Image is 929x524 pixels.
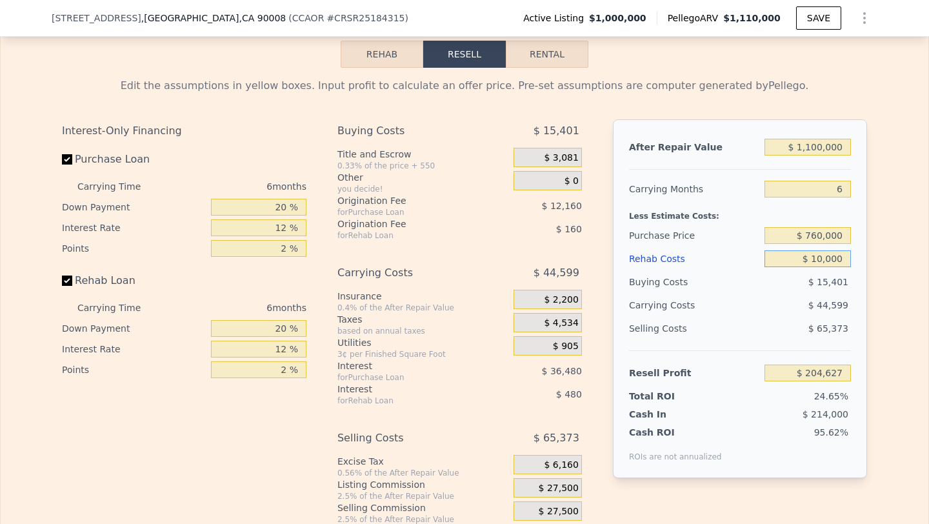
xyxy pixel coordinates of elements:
span: $ 480 [556,389,582,399]
button: Rental [506,41,588,68]
span: , CA 90008 [239,13,286,23]
div: Origination Fee [337,217,481,230]
span: $ 905 [553,341,579,352]
span: $ 2,200 [544,294,578,306]
div: 6 months [166,176,306,197]
span: $ 27,500 [539,483,579,494]
div: Listing Commission [337,478,508,491]
span: Active Listing [523,12,589,25]
div: Interest Rate [62,339,206,359]
span: $ 160 [556,224,582,234]
div: After Repair Value [629,136,759,159]
div: Selling Commission [337,501,508,514]
button: Resell [423,41,506,68]
input: Rehab Loan [62,276,72,286]
label: Rehab Loan [62,269,206,292]
div: Buying Costs [337,119,481,143]
span: 95.62% [814,427,848,438]
div: Rehab Costs [629,247,759,270]
div: Origination Fee [337,194,481,207]
div: ( ) [288,12,408,25]
div: Excise Tax [337,455,508,468]
span: $1,110,000 [723,13,781,23]
div: Carrying Time [77,297,161,318]
span: Pellego ARV [668,12,724,25]
div: Down Payment [62,318,206,339]
div: Resell Profit [629,361,759,385]
div: Carrying Costs [337,261,481,285]
div: Cash In [629,408,710,421]
span: $ 3,081 [544,152,578,164]
span: , [GEOGRAPHIC_DATA] [141,12,286,25]
div: Purchase Price [629,224,759,247]
div: based on annual taxes [337,326,508,336]
div: Edit the assumptions in yellow boxes. Input profit to calculate an offer price. Pre-set assumptio... [62,78,867,94]
div: 2.5% of the After Repair Value [337,491,508,501]
span: $ 4,534 [544,317,578,329]
div: you decide! [337,184,508,194]
span: $ 15,401 [534,119,579,143]
div: Points [62,359,206,380]
span: $ 44,599 [808,300,848,310]
span: $ 27,500 [539,506,579,518]
div: Other [337,171,508,184]
span: $ 12,160 [542,201,582,211]
div: Title and Escrow [337,148,508,161]
div: Carrying Months [629,177,759,201]
div: Total ROI [629,390,710,403]
span: [STREET_ADDRESS] [52,12,141,25]
div: Insurance [337,290,508,303]
div: for Purchase Loan [337,207,481,217]
input: Purchase Loan [62,154,72,165]
button: Show Options [852,5,877,31]
div: Carrying Costs [629,294,710,317]
span: $ 15,401 [808,277,848,287]
span: $ 65,373 [534,427,579,450]
div: Taxes [337,313,508,326]
div: for Purchase Loan [337,372,481,383]
span: $ 65,373 [808,323,848,334]
span: $ 44,599 [534,261,579,285]
div: 6 months [166,297,306,318]
div: ROIs are not annualized [629,439,722,462]
div: Down Payment [62,197,206,217]
div: Buying Costs [629,270,759,294]
div: 0.56% of the After Repair Value [337,468,508,478]
div: for Rehab Loan [337,396,481,406]
span: CCAOR [292,13,325,23]
span: $ 214,000 [803,409,848,419]
span: $ 0 [564,176,579,187]
label: Purchase Loan [62,148,206,171]
span: # CRSR25184315 [326,13,405,23]
div: Interest-Only Financing [62,119,306,143]
div: 0.33% of the price + 550 [337,161,508,171]
span: $ 36,480 [542,366,582,376]
div: for Rehab Loan [337,230,481,241]
span: 24.65% [814,391,848,401]
div: 3¢ per Finished Square Foot [337,349,508,359]
div: Interest Rate [62,217,206,238]
span: $ 6,160 [544,459,578,471]
span: $1,000,000 [589,12,646,25]
div: Selling Costs [337,427,481,450]
div: Interest [337,383,481,396]
div: Selling Costs [629,317,759,340]
div: Less Estimate Costs: [629,201,851,224]
div: Carrying Time [77,176,161,197]
div: 0.4% of the After Repair Value [337,303,508,313]
button: SAVE [796,6,841,30]
div: Points [62,238,206,259]
div: Cash ROI [629,426,722,439]
button: Rehab [341,41,423,68]
div: Interest [337,359,481,372]
div: Utilities [337,336,508,349]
